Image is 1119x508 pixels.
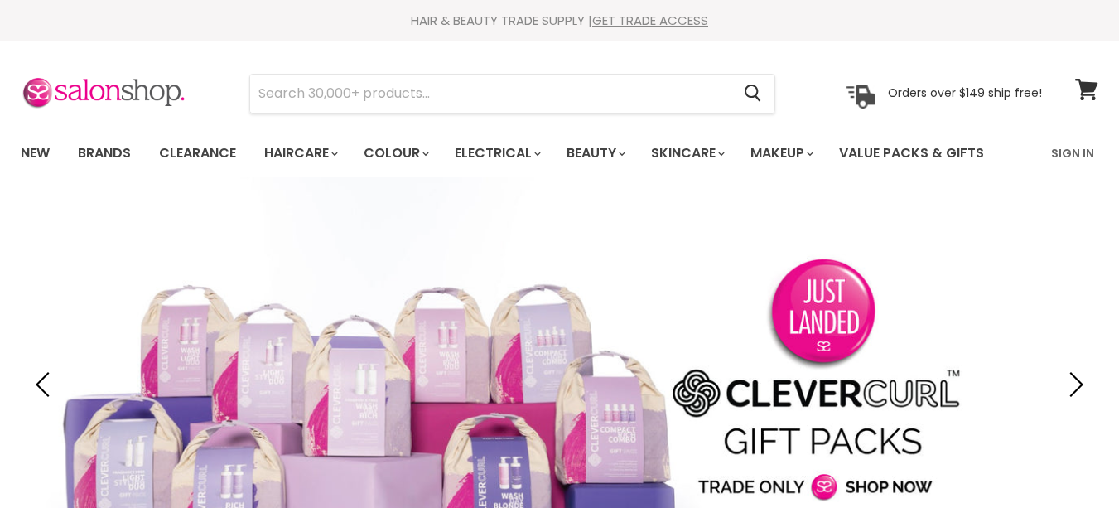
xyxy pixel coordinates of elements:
a: New [8,136,62,171]
form: Product [249,74,775,114]
button: Previous [29,368,62,401]
input: Search [250,75,731,113]
p: Orders over $149 ship free! [888,85,1042,100]
ul: Main menu [8,129,1019,177]
button: Next [1057,368,1090,401]
button: Search [731,75,774,113]
a: Haircare [252,136,348,171]
a: Makeup [738,136,823,171]
a: Skincare [639,136,735,171]
a: Clearance [147,136,248,171]
a: Brands [65,136,143,171]
a: Value Packs & Gifts [827,136,996,171]
a: GET TRADE ACCESS [592,12,708,29]
a: Colour [351,136,439,171]
a: Sign In [1041,136,1104,171]
a: Beauty [554,136,635,171]
a: Electrical [442,136,551,171]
